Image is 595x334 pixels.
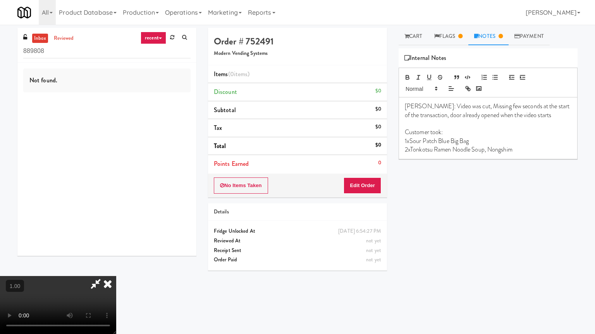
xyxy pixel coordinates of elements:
[214,87,237,96] span: Discount
[214,246,381,256] div: Receipt Sent
[52,34,76,43] a: reviewed
[375,86,381,96] div: $0
[509,28,550,45] a: Payment
[404,52,447,64] span: Internal Notes
[428,28,469,45] a: Flags
[375,122,381,132] div: $0
[32,34,48,43] a: inbox
[405,137,571,145] p: 1xSour Patch Blue Big Bag
[141,32,166,44] a: recent
[366,247,381,254] span: not yet
[214,141,226,150] span: Total
[29,76,57,85] span: Not found.
[234,70,248,78] ng-pluralize: items
[23,44,191,58] input: Search vision orders
[214,123,222,132] span: Tax
[17,6,31,19] img: Micromart
[338,227,381,236] div: [DATE] 6:54:27 PM
[214,51,381,56] h5: Modern Vending Systems
[399,28,428,45] a: Cart
[405,128,571,136] p: Customer took:
[228,70,250,78] span: (0 )
[405,145,571,154] p: 2xTonkotsu Ramen Noodle Soup, Nongshim
[375,104,381,114] div: $0
[214,236,381,246] div: Reviewed At
[366,237,381,244] span: not yet
[375,140,381,150] div: $0
[214,227,381,236] div: Fridge Unlocked At
[214,177,268,194] button: No Items Taken
[214,159,249,168] span: Points Earned
[378,158,381,168] div: 0
[344,177,381,194] button: Edit Order
[214,207,381,217] div: Details
[468,28,509,45] a: Notes
[366,256,381,263] span: not yet
[405,102,571,119] p: [PERSON_NAME]: Video was cut, Missing few seconds at the start of the transaction, door already o...
[214,36,381,46] h4: Order # 752491
[214,70,249,78] span: Items
[214,255,381,265] div: Order Paid
[214,106,236,114] span: Subtotal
